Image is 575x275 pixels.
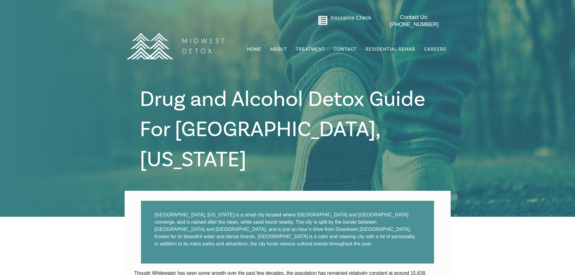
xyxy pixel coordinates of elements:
[366,46,415,52] span: Residential Rehab
[365,43,416,55] a: Residential Rehab
[247,46,261,52] span: Home
[122,20,228,72] img: MD Logo Horitzontal white-01 (1) (1)
[390,14,439,27] span: Contact Us: [PHONE_NUMBER]
[424,46,446,52] span: Careers
[155,211,421,248] p: [GEOGRAPHIC_DATA], [US_STATE] is a small city located where [GEOGRAPHIC_DATA] and [GEOGRAPHIC_DAT...
[270,43,288,55] a: About
[270,47,287,52] span: About
[140,85,425,174] span: Drug and Alcohol Detox Guide For [GEOGRAPHIC_DATA], [US_STATE]
[318,15,328,27] a: Go to midwestdetox.com/message-form-page/
[295,43,326,55] a: Treatment
[423,43,447,55] a: Careers
[378,14,451,28] a: Contact Us: [PHONE_NUMBER]
[246,43,262,55] a: Home
[296,47,325,52] span: Treatment
[333,43,357,55] a: Contact
[331,15,371,21] a: Insurance Check
[334,47,357,52] span: Contact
